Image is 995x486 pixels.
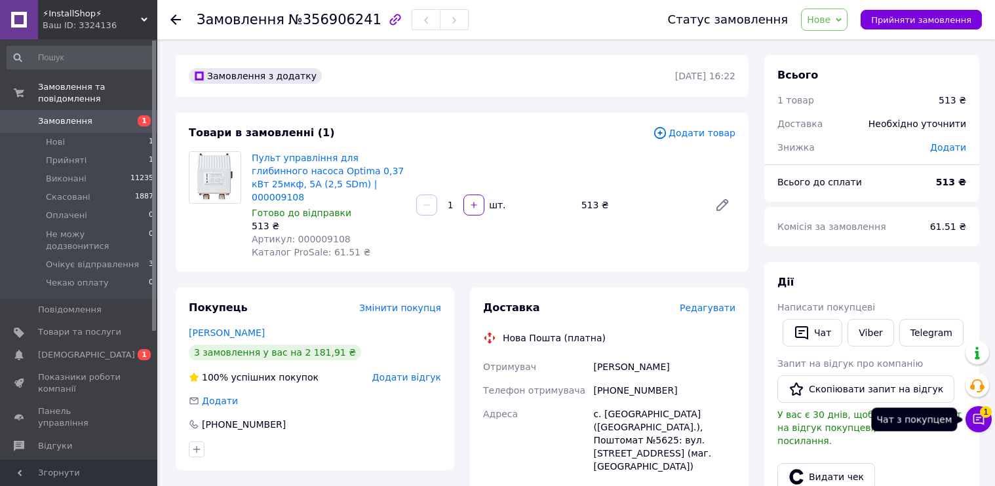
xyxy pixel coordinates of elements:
[189,345,361,360] div: 3 замовлення у вас на 2 181,91 ₴
[135,191,153,203] span: 1887
[591,355,738,379] div: [PERSON_NAME]
[288,12,381,28] span: №356906241
[38,115,92,127] span: Замовлення
[202,396,238,406] span: Додати
[149,277,153,289] span: 0
[189,327,265,338] a: [PERSON_NAME]
[46,229,149,252] span: Не можу додзвонитися
[38,371,121,395] span: Показники роботи компанії
[149,210,153,221] span: 0
[783,319,842,346] button: Чат
[38,440,72,452] span: Відгуки
[7,46,155,69] input: Пошук
[861,10,982,29] button: Прийняти замовлення
[46,210,87,221] span: Оплачені
[46,277,109,289] span: Чекаю оплату
[930,221,966,232] span: 61.51 ₴
[483,362,536,372] span: Отримувач
[130,173,153,185] span: 11235
[372,372,441,383] span: Додати відгук
[46,259,139,271] span: Очікує відправлення
[252,234,351,244] span: Артикул: 000009108
[777,177,862,187] span: Всього до сплати
[668,13,789,26] div: Статус замовлення
[38,349,135,361] span: [DEMOGRAPHIC_DATA]
[189,126,335,139] span: Товари в замовленні (1)
[930,142,966,153] span: Додати
[899,319,964,346] a: Telegram
[359,303,441,313] span: Змінити покупця
[46,173,87,185] span: Виконані
[202,372,228,383] span: 100%
[777,119,823,129] span: Доставка
[807,14,830,25] span: Нове
[252,208,351,218] span: Готово до відправки
[966,406,992,432] button: Чат з покупцем1
[777,95,814,105] span: 1 товар
[861,109,974,138] div: Необхідно уточнити
[43,20,157,31] div: Ваш ID: 3324136
[980,406,992,418] span: 1
[38,304,102,316] span: Повідомлення
[197,12,284,28] span: Замовлення
[201,418,287,431] div: [PHONE_NUMBER]
[189,152,241,203] img: Пульт управління для глибинного насоса Optima 0,37 кВт 25мкф, 5А (2,5 SDm) | 000009108
[777,69,818,81] span: Всього
[149,155,153,166] span: 1
[149,136,153,148] span: 1
[46,136,65,148] span: Нові
[138,349,151,360] span: 1
[252,219,406,233] div: 513 ₴
[483,409,518,419] span: Адреса
[936,177,966,187] b: 513 ₴
[939,94,966,107] div: 513 ₴
[189,371,319,384] div: успішних покупок
[777,358,923,369] span: Запит на відгук про компанію
[149,259,153,271] span: 3
[46,191,90,203] span: Скасовані
[38,405,121,429] span: Панель управління
[675,71,735,81] time: [DATE] 16:22
[777,276,794,288] span: Дії
[43,8,141,20] span: ⚡InstallShop⚡
[653,126,735,140] span: Додати товар
[38,326,121,338] span: Товари та послуги
[777,221,886,232] span: Комісія за замовлення
[483,385,585,396] span: Телефон отримувача
[871,15,971,25] span: Прийняти замовлення
[576,196,704,214] div: 513 ₴
[777,375,954,403] button: Скопіювати запит на відгук
[252,153,404,202] a: Пульт управління для глибинного насоса Optima 0,37 кВт 25мкф, 5А (2,5 SDm) | 000009108
[777,142,815,153] span: Знижка
[252,247,370,257] span: Каталог ProSale: 61.51 ₴
[149,229,153,252] span: 0
[189,68,322,84] div: Замовлення з додатку
[709,192,735,218] a: Редагувати
[138,115,151,126] span: 1
[591,379,738,402] div: [PHONE_NUMBER]
[871,407,957,431] div: Чат з покупцем
[483,301,540,314] span: Доставка
[777,302,875,312] span: Написати покупцеві
[46,155,87,166] span: Прийняті
[680,303,735,313] span: Редагувати
[170,13,181,26] div: Повернутися назад
[486,198,507,212] div: шт.
[499,331,609,345] div: Нова Пошта (платна)
[777,409,962,446] span: У вас є 30 днів, щоб відправити запит на відгук покупцеві, скопіювавши посилання.
[591,402,738,478] div: с. [GEOGRAPHIC_DATA] ([GEOGRAPHIC_DATA].), Поштомат №5625: вул. [STREET_ADDRESS] (маг. [GEOGRAPHI...
[189,301,248,314] span: Покупець
[848,319,893,346] a: Viber
[38,81,157,105] span: Замовлення та повідомлення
